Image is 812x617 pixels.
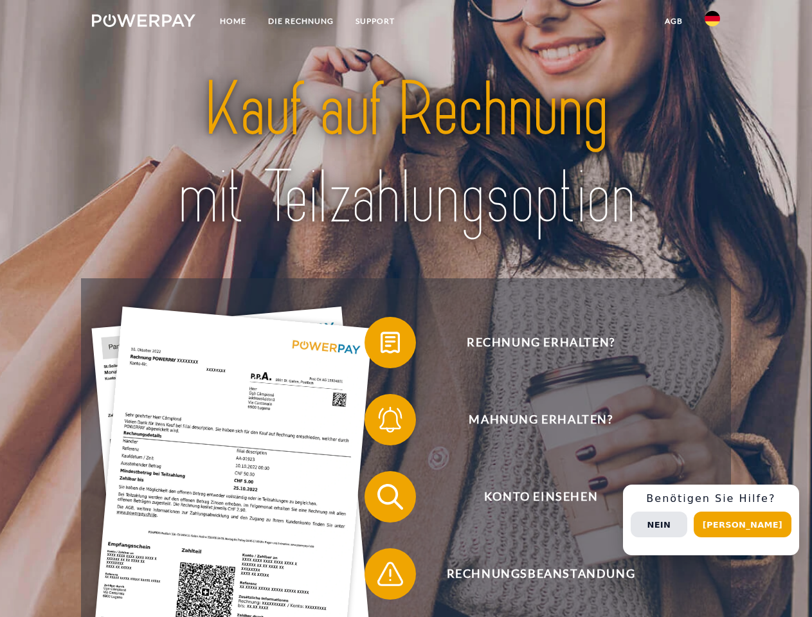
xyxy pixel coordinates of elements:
img: qb_search.svg [374,481,406,513]
img: qb_bill.svg [374,326,406,359]
span: Mahnung erhalten? [383,394,698,445]
a: agb [654,10,694,33]
img: de [705,11,720,26]
img: logo-powerpay-white.svg [92,14,195,27]
button: [PERSON_NAME] [694,512,791,537]
a: DIE RECHNUNG [257,10,345,33]
span: Rechnung erhalten? [383,317,698,368]
a: Home [209,10,257,33]
span: Konto einsehen [383,471,698,523]
h3: Benötigen Sie Hilfe? [631,492,791,505]
button: Rechnungsbeanstandung [365,548,699,600]
img: qb_warning.svg [374,558,406,590]
button: Konto einsehen [365,471,699,523]
button: Rechnung erhalten? [365,317,699,368]
button: Mahnung erhalten? [365,394,699,445]
span: Rechnungsbeanstandung [383,548,698,600]
img: title-powerpay_de.svg [123,62,689,246]
button: Nein [631,512,687,537]
a: SUPPORT [345,10,406,33]
div: Schnellhilfe [623,485,799,555]
img: qb_bell.svg [374,404,406,436]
